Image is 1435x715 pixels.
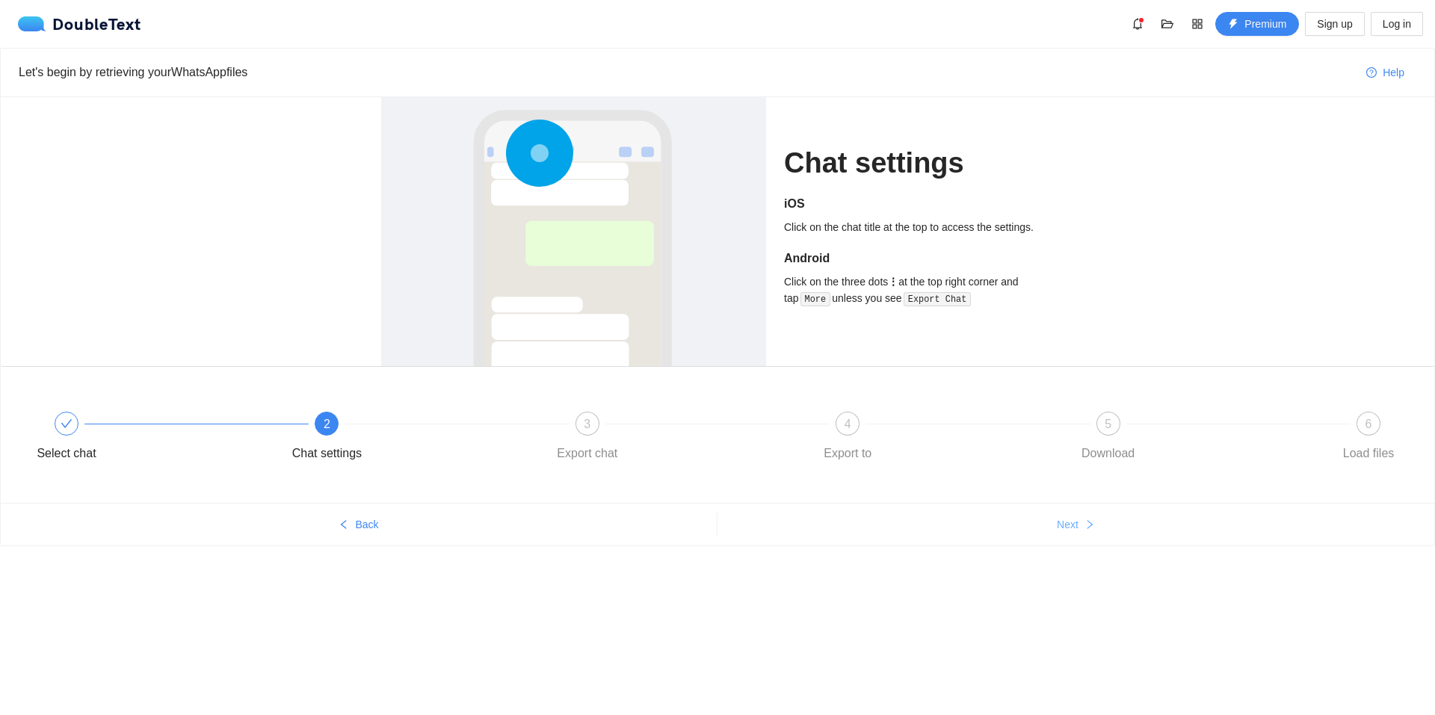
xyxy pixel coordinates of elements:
[1081,442,1135,465] div: Download
[18,16,52,31] img: logo
[1126,12,1149,36] button: bell
[784,195,1054,213] h5: iOS
[1105,418,1111,430] span: 5
[18,16,141,31] a: logoDoubleText
[37,442,96,465] div: Select chat
[1305,12,1364,36] button: Sign up
[1244,16,1286,32] span: Premium
[1371,12,1423,36] button: Log in
[804,412,1064,465] div: 4Export to
[1343,442,1395,465] div: Load files
[1317,16,1352,32] span: Sign up
[23,412,283,465] div: Select chat
[61,418,72,430] span: check
[1065,412,1325,465] div: 5Download
[784,250,1054,267] h5: Android
[283,412,543,465] div: 2Chat settings
[1185,12,1209,36] button: appstore
[1,513,717,536] button: leftBack
[1186,18,1209,30] span: appstore
[784,273,1054,307] div: Click on the three dots at the top right corner and tap unless you see
[1366,67,1377,79] span: question-circle
[717,513,1434,536] button: Nextright
[18,16,141,31] div: DoubleText
[1325,412,1412,465] div: 6Load files
[324,418,330,430] span: 2
[800,292,830,307] code: More
[292,442,362,465] div: Chat settings
[1383,64,1404,81] span: Help
[584,418,590,430] span: 3
[1365,418,1372,430] span: 6
[904,292,971,307] code: Export Chat
[339,519,349,531] span: left
[784,146,1054,181] h1: Chat settings
[1155,12,1179,36] button: folder-open
[544,412,804,465] div: 3Export chat
[824,442,871,465] div: Export to
[19,63,1354,81] div: Let's begin by retrieving your WhatsApp files
[1156,18,1179,30] span: folder-open
[888,276,898,288] b: ⋮
[1228,19,1238,31] span: thunderbolt
[1126,18,1149,30] span: bell
[355,516,378,533] span: Back
[784,219,1054,235] div: Click on the chat title at the top to access the settings.
[1215,12,1299,36] button: thunderboltPremium
[1383,16,1411,32] span: Log in
[845,418,851,430] span: 4
[557,442,617,465] div: Export chat
[1057,516,1078,533] span: Next
[1354,61,1416,84] button: question-circleHelp
[1084,519,1095,531] span: right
